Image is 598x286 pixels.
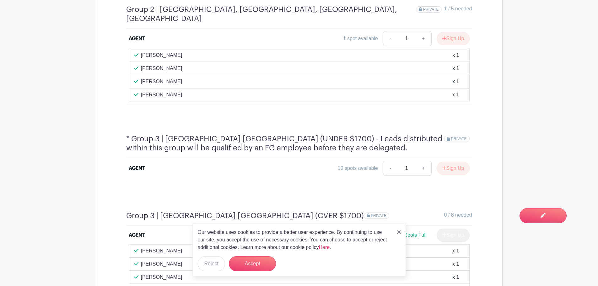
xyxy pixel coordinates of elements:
[452,260,459,268] div: x 1
[452,51,459,59] div: x 1
[126,5,416,23] h4: Group 2 | [GEOGRAPHIC_DATA], [GEOGRAPHIC_DATA], [GEOGRAPHIC_DATA], [GEOGRAPHIC_DATA]
[383,161,397,176] a: -
[452,273,459,281] div: x 1
[444,5,472,13] span: 1 / 5 needed
[452,91,459,99] div: x 1
[444,211,472,219] span: 0 / 8 needed
[343,35,378,42] div: 1 spot available
[338,165,378,172] div: 10 spots available
[141,247,182,255] p: [PERSON_NAME]
[141,91,182,99] p: [PERSON_NAME]
[126,211,364,220] h4: Group 3 | [GEOGRAPHIC_DATA] [GEOGRAPHIC_DATA] (OVER $1700)
[452,65,459,72] div: x 1
[198,229,391,251] p: Our website uses cookies to provide a better user experience. By continuing to use our site, you ...
[141,78,182,85] p: [PERSON_NAME]
[129,165,145,172] div: AGENT
[437,32,470,45] button: Sign Up
[452,247,459,255] div: x 1
[129,35,145,42] div: AGENT
[383,31,397,46] a: -
[319,245,330,250] a: Here
[229,256,276,271] button: Accept
[452,78,459,85] div: x 1
[141,260,182,268] p: [PERSON_NAME]
[129,231,145,239] div: AGENT
[451,137,467,141] span: PRIVATE
[198,256,225,271] button: Reject
[416,31,431,46] a: +
[371,213,386,218] span: PRIVATE
[126,134,444,153] h4: * Group 3 | [GEOGRAPHIC_DATA] [GEOGRAPHIC_DATA] (UNDER $1700) - Leads distributed within this gro...
[423,7,439,12] span: PRIVATE
[141,51,182,59] p: [PERSON_NAME]
[416,161,431,176] a: +
[141,65,182,72] p: [PERSON_NAME]
[141,273,182,281] p: [PERSON_NAME]
[437,162,470,175] button: Sign Up
[404,232,426,238] span: Spots Full
[397,230,401,234] img: close_button-5f87c8562297e5c2d7936805f587ecaba9071eb48480494691a3f1689db116b3.svg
